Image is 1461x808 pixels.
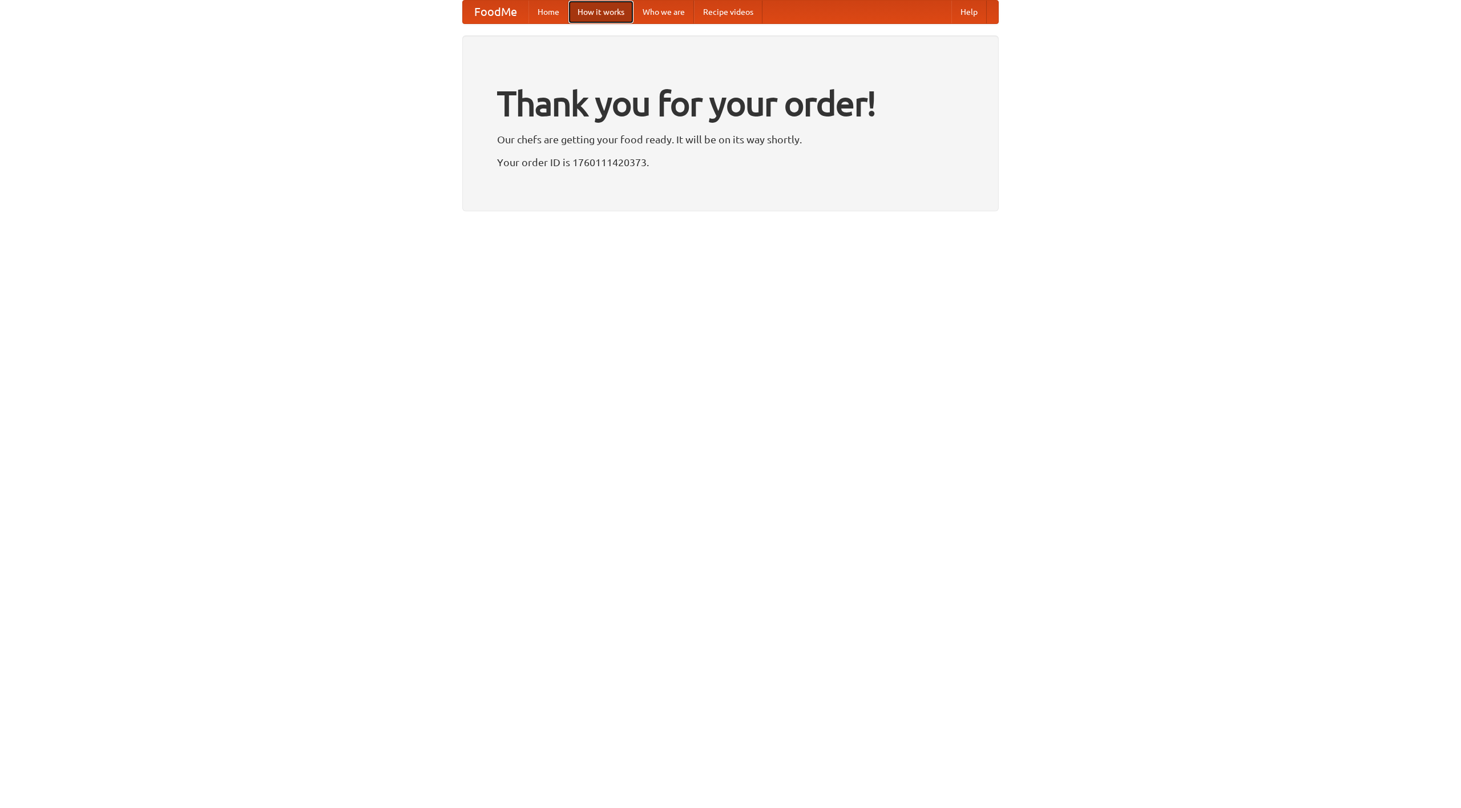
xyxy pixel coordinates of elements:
[694,1,762,23] a: Recipe videos
[633,1,694,23] a: Who we are
[951,1,987,23] a: Help
[497,154,964,171] p: Your order ID is 1760111420373.
[568,1,633,23] a: How it works
[497,131,964,148] p: Our chefs are getting your food ready. It will be on its way shortly.
[497,76,964,131] h1: Thank you for your order!
[463,1,528,23] a: FoodMe
[528,1,568,23] a: Home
